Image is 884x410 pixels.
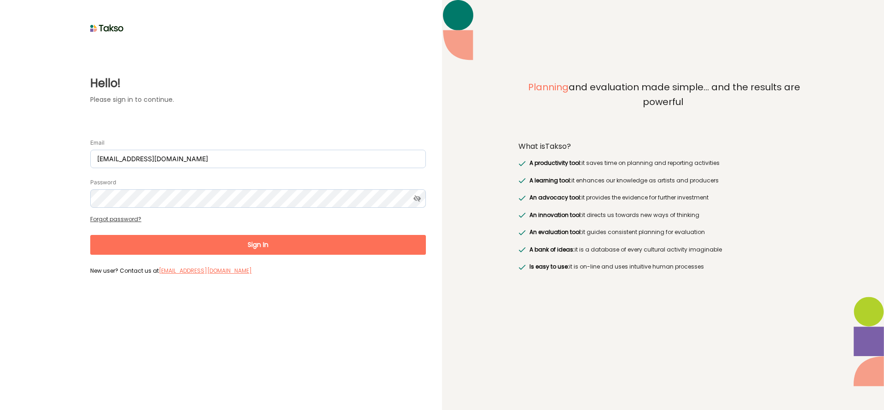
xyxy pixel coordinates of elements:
[529,176,571,184] span: A learning tool:
[518,178,526,183] img: greenRight
[90,139,105,146] label: Email
[527,262,704,271] label: it is on-line and uses intuitive human processes
[527,245,721,254] label: it is a database of every cultural activity imaginable
[90,215,141,223] a: Forgot password?
[90,179,116,186] label: Password
[518,264,526,270] img: greenRight
[90,235,426,255] button: Sign In
[518,247,526,252] img: greenRight
[528,81,569,94] span: Planning
[527,228,704,237] label: it guides consistent planning for evaluation
[527,193,708,202] label: it provides the evidence for further investment
[90,150,426,168] input: Email
[527,211,699,220] label: it directs us towards new ways of thinking
[159,266,252,275] label: [EMAIL_ADDRESS][DOMAIN_NAME]
[518,80,808,130] label: and evaluation made simple... and the results are powerful
[527,176,718,185] label: it enhances our knowledge as artists and producers
[545,141,571,152] span: Takso?
[518,212,526,218] img: greenRight
[90,95,426,105] label: Please sign in to continue.
[518,230,526,235] img: greenRight
[518,142,571,151] label: What is
[90,266,426,275] label: New user? Contact us at
[159,267,252,275] a: [EMAIL_ADDRESS][DOMAIN_NAME]
[529,193,582,201] span: An advocacy tool:
[529,246,575,253] span: A bank of ideas:
[518,161,526,166] img: greenRight
[529,211,582,219] span: An innovation tool:
[529,228,582,236] span: An evaluation tool:
[90,75,426,92] label: Hello!
[90,21,124,35] img: taksoLoginLogo
[529,263,569,270] span: Is easy to use:
[518,195,526,201] img: greenRight
[529,159,582,167] span: A productivity tool:
[527,158,719,168] label: it saves time on planning and reporting activities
